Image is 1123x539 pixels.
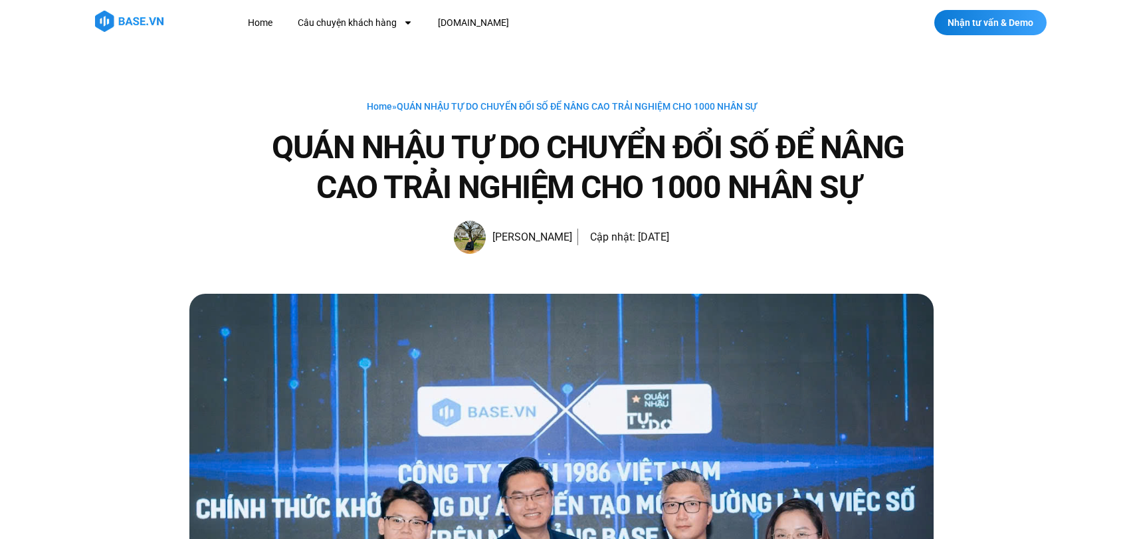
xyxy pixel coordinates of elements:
[367,101,757,112] span: »
[367,101,392,112] a: Home
[934,10,1047,35] a: Nhận tư vấn & Demo
[243,128,934,207] h1: QUÁN NHẬU TỰ DO CHUYỂN ĐỔI SỐ ĐỂ NÂNG CAO TRẢI NGHIỆM CHO 1000 NHÂN SỰ
[288,11,423,35] a: Câu chuyện khách hàng
[454,221,486,254] img: Picture of Đoàn Đức
[454,221,572,254] a: Picture of Đoàn Đức [PERSON_NAME]
[638,231,669,243] time: [DATE]
[590,231,635,243] span: Cập nhật:
[397,101,757,112] span: QUÁN NHẬU TỰ DO CHUYỂN ĐỔI SỐ ĐỂ NÂNG CAO TRẢI NGHIỆM CHO 1000 NHÂN SỰ
[428,11,519,35] a: [DOMAIN_NAME]
[238,11,282,35] a: Home
[238,11,753,35] nav: Menu
[486,228,572,247] span: [PERSON_NAME]
[948,18,1033,27] span: Nhận tư vấn & Demo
